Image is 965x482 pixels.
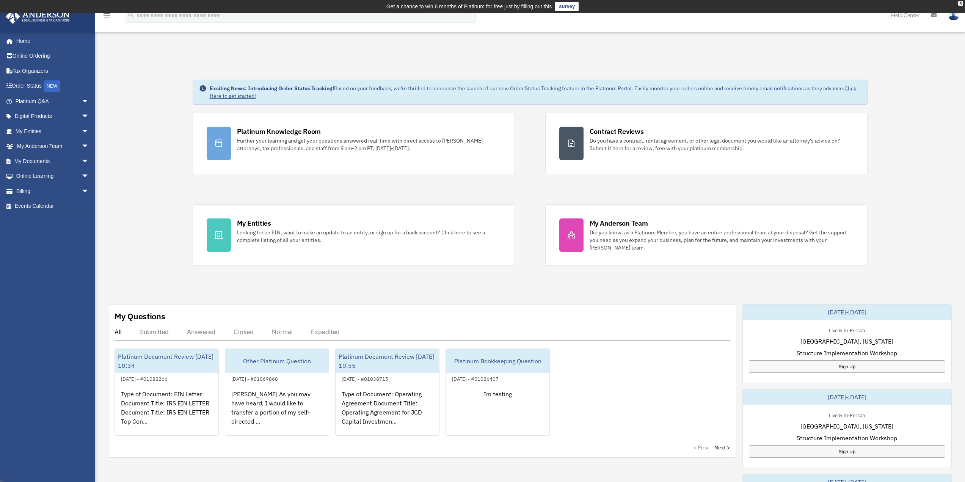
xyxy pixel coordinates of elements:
a: Online Learningarrow_drop_down [5,169,100,184]
div: Im testing [446,383,549,443]
span: arrow_drop_down [82,154,97,169]
div: Submitted [140,328,169,336]
div: Contract Reviews [590,127,644,136]
div: All [115,328,122,336]
a: Other Platinum Question[DATE] - #01069868[PERSON_NAME] As you may have heard, I would like to tra... [225,349,329,436]
span: arrow_drop_down [82,109,97,124]
span: arrow_drop_down [82,124,97,139]
img: User Pic [948,9,959,20]
div: Other Platinum Question [225,349,329,373]
span: arrow_drop_down [82,169,97,184]
div: Platinum Document Review [DATE] 10:55 [336,349,439,373]
a: My Documentsarrow_drop_down [5,154,100,169]
div: Type of Document: EIN Letter Document Title: IRS EIN LETTER Document Title: IRS EIN LETTER Top Co... [115,383,218,443]
a: Home [5,33,97,49]
img: Anderson Advisors Platinum Portal [3,9,72,24]
div: Live & In-Person [823,326,871,334]
a: Next > [714,444,730,451]
span: arrow_drop_down [82,94,97,109]
div: My Questions [115,311,165,322]
a: Sign Up [749,445,945,458]
a: menu [102,13,111,20]
div: Platinum Bookkeeping Question [446,349,549,373]
div: close [958,1,963,6]
span: [GEOGRAPHIC_DATA], [US_STATE] [800,422,893,431]
a: survey [555,2,579,11]
div: Live & In-Person [823,411,871,419]
a: Click Here to get started! [210,85,856,99]
div: [DATE] - #01082266 [115,374,174,382]
a: Platinum Knowledge Room Further your learning and get your questions answered real-time with dire... [193,113,515,174]
div: [DATE] - #01026407 [446,374,505,382]
div: Closed [234,328,254,336]
div: Type of Document: Operating Agreement Document Title: Operating Agreement for JCD Capital Investm... [336,383,439,443]
span: Structure Implementation Workshop [797,349,897,358]
div: Based on your feedback, we're thrilled to announce the launch of our new Order Status Tracking fe... [210,85,861,100]
strong: Exciting News: Introducing Order Status Tracking! [210,85,334,92]
span: arrow_drop_down [82,184,97,199]
a: Tax Organizers [5,63,100,79]
div: Did you know, as a Platinum Member, you have an entire professional team at your disposal? Get th... [590,229,854,251]
a: Platinum Document Review [DATE] 10:34[DATE] - #01082266Type of Document: EIN Letter Document Titl... [115,349,219,436]
div: My Anderson Team [590,218,648,228]
a: Online Ordering [5,49,100,64]
a: Events Calendar [5,199,100,214]
div: [DATE]-[DATE] [743,305,951,320]
a: My Entities Looking for an EIN, want to make an update to an entity, or sign up for a bank accoun... [193,204,515,266]
div: Platinum Knowledge Room [237,127,321,136]
div: Do you have a contract, rental agreement, or other legal document you would like an attorney's ad... [590,137,854,152]
a: My Anderson Team Did you know, as a Platinum Member, you have an entire professional team at your... [545,204,868,266]
a: Contract Reviews Do you have a contract, rental agreement, or other legal document you would like... [545,113,868,174]
div: Get a chance to win 6 months of Platinum for free just by filling out this [386,2,552,11]
div: Expedited [311,328,340,336]
a: My Anderson Teamarrow_drop_down [5,139,100,154]
div: [DATE]-[DATE] [743,389,951,405]
a: Platinum Bookkeeping Question[DATE] - #01026407Im testing [446,349,550,436]
div: Normal [272,328,293,336]
div: Platinum Document Review [DATE] 10:34 [115,349,218,373]
div: [DATE] - #01069868 [225,374,284,382]
a: Digital Productsarrow_drop_down [5,109,100,124]
div: Looking for an EIN, want to make an update to an entity, or sign up for a bank account? Click her... [237,229,501,244]
a: Order StatusNEW [5,79,100,94]
a: Platinum Q&Aarrow_drop_down [5,94,100,109]
a: Billingarrow_drop_down [5,184,100,199]
span: arrow_drop_down [82,139,97,154]
a: Sign Up [749,360,945,373]
a: My Entitiesarrow_drop_down [5,124,100,139]
div: My Entities [237,218,271,228]
div: NEW [44,80,60,92]
div: [PERSON_NAME] As you may have heard, I would like to transfer a portion of my self-directed ... [225,383,329,443]
i: search [127,10,135,19]
span: [GEOGRAPHIC_DATA], [US_STATE] [800,337,893,346]
i: menu [102,11,111,20]
div: Answered [187,328,215,336]
a: Platinum Document Review [DATE] 10:55[DATE] - #01038715Type of Document: Operating Agreement Docu... [335,349,439,436]
div: Further your learning and get your questions answered real-time with direct access to [PERSON_NAM... [237,137,501,152]
span: Structure Implementation Workshop [797,433,897,443]
div: [DATE] - #01038715 [336,374,394,382]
